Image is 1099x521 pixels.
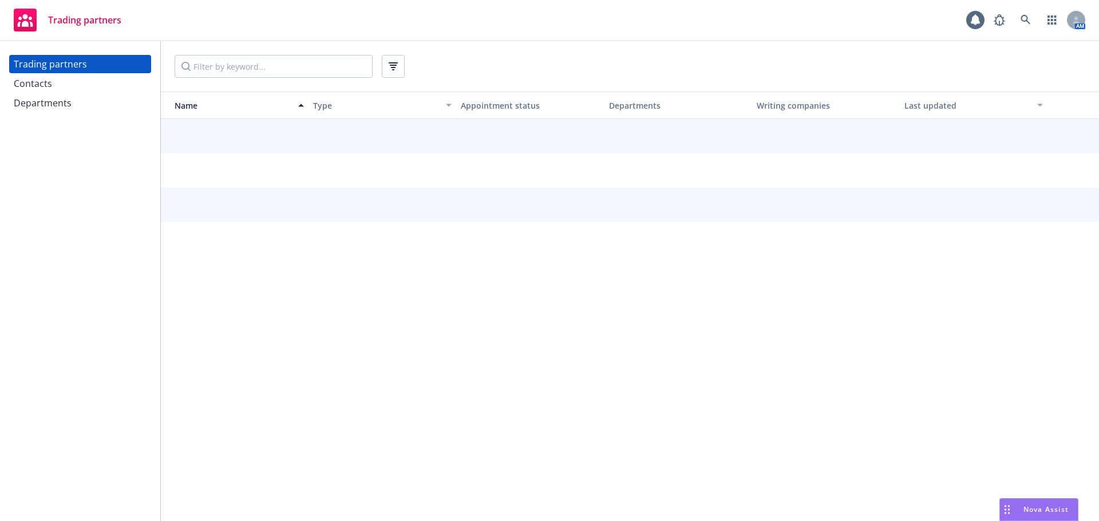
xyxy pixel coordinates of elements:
[999,498,1078,521] button: Nova Assist
[1000,499,1014,520] div: Drag to move
[456,92,604,119] button: Appointment status
[48,15,121,25] span: Trading partners
[988,9,1011,31] a: Report a Bug
[1014,9,1037,31] a: Search
[309,92,456,119] button: Type
[604,92,752,119] button: Departments
[609,100,748,112] div: Departments
[313,100,439,112] div: Type
[1023,504,1069,514] span: Nova Assist
[14,74,52,93] div: Contacts
[9,55,151,73] a: Trading partners
[161,92,309,119] button: Name
[461,100,599,112] div: Appointment status
[752,92,900,119] button: Writing companies
[165,100,291,112] div: Name
[9,4,126,36] a: Trading partners
[1041,9,1064,31] a: Switch app
[757,100,895,112] div: Writing companies
[9,94,151,112] a: Departments
[14,55,87,73] div: Trading partners
[14,94,72,112] div: Departments
[900,92,1047,119] button: Last updated
[904,100,1030,112] div: Last updated
[9,74,151,93] a: Contacts
[175,55,373,78] input: Filter by keyword...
